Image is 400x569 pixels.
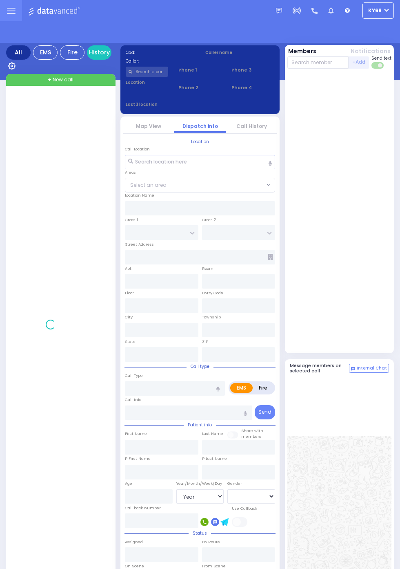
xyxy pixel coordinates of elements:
[187,139,213,145] span: Location
[231,84,274,91] span: Phone 4
[255,405,275,419] button: Send
[202,266,213,271] label: Room
[125,456,151,461] label: P First Name
[230,383,253,393] label: EMS
[268,254,273,260] span: Other building occupants
[351,47,391,56] button: Notifications
[125,397,141,403] label: Call Info
[202,217,216,223] label: Cross 2
[371,61,384,69] label: Turn off text
[184,422,216,428] span: Patient info
[236,123,267,130] a: Call History
[125,481,132,486] label: Age
[28,6,82,16] img: Logo
[126,58,195,64] label: Caller:
[202,314,221,320] label: Township
[125,431,147,437] label: First Name
[182,123,218,130] a: Dispatch info
[6,45,31,60] div: All
[125,146,150,152] label: Call Location
[362,2,394,19] button: ky68
[125,170,136,175] label: Areas
[187,363,213,370] span: Call type
[125,563,144,569] label: On Scene
[126,49,195,56] label: Cad:
[241,428,263,433] small: Share with
[368,7,382,14] span: ky68
[205,49,275,56] label: Caller name
[125,505,161,511] label: Call back number
[232,506,257,511] label: Use Callback
[202,290,223,296] label: Entry Code
[351,367,355,371] img: comment-alt.png
[290,363,349,374] h5: Message members on selected call
[125,373,143,379] label: Call Type
[126,79,169,85] label: Location
[227,481,242,486] label: Gender
[130,181,167,189] span: Select an area
[202,456,227,461] label: P Last Name
[252,383,274,393] label: Fire
[287,56,349,69] input: Search member
[125,290,134,296] label: Floor
[202,431,223,437] label: Last Name
[189,530,211,536] span: Status
[125,314,133,320] label: City
[125,217,138,223] label: Cross 1
[60,45,84,60] div: Fire
[202,539,220,545] label: En Route
[87,45,111,60] a: History
[178,84,221,91] span: Phone 2
[33,45,58,60] div: EMS
[125,266,131,271] label: Apt
[125,539,143,545] label: Assigned
[276,8,282,14] img: message.svg
[176,481,224,486] div: Year/Month/Week/Day
[125,242,154,247] label: Street Address
[202,339,208,345] label: ZIP
[48,76,73,83] span: + New call
[125,193,154,198] label: Location Name
[136,123,161,130] a: Map View
[126,67,169,77] input: Search a contact
[125,155,275,170] input: Search location here
[125,339,136,345] label: State
[231,67,274,74] span: Phone 3
[357,365,387,371] span: Internal Chat
[178,67,221,74] span: Phone 1
[371,55,391,61] span: Send text
[288,47,316,56] button: Members
[241,434,261,439] span: members
[126,101,200,108] label: Last 3 location
[349,364,389,373] button: Internal Chat
[202,563,226,569] label: From Scene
